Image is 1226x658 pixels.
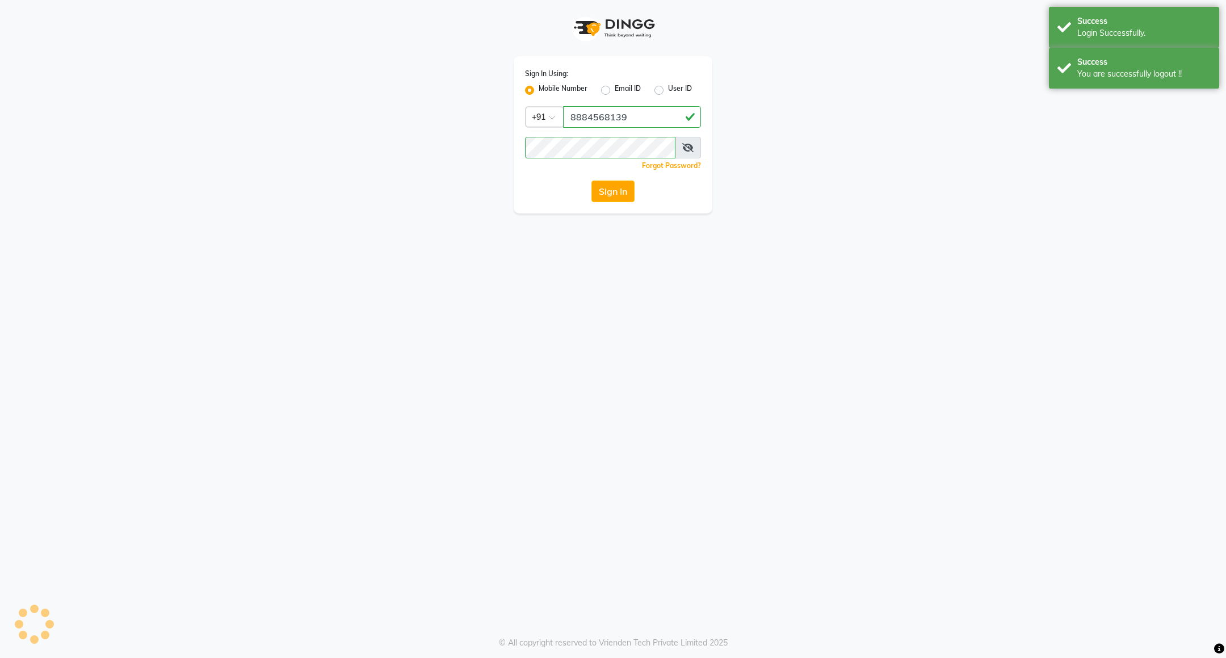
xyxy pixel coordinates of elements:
input: Username [563,106,701,128]
div: Success [1077,56,1211,68]
label: User ID [668,83,692,97]
a: Forgot Password? [642,161,701,170]
div: Success [1077,15,1211,27]
label: Mobile Number [539,83,587,97]
input: Username [525,137,675,158]
label: Email ID [615,83,641,97]
div: You are successfully logout !! [1077,68,1211,80]
button: Sign In [591,181,635,202]
img: logo1.svg [568,11,658,45]
div: Login Successfully. [1077,27,1211,39]
label: Sign In Using: [525,69,568,79]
